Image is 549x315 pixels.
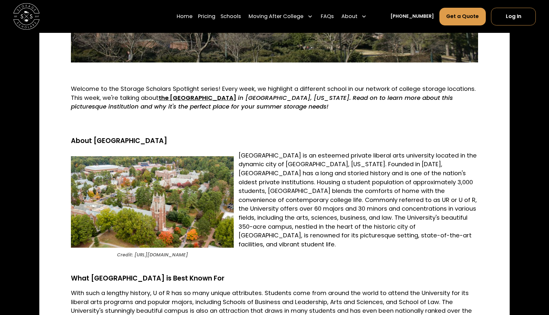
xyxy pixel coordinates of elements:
div: About [339,7,369,26]
div: Moving After College [246,7,315,26]
em: in [GEOGRAPHIC_DATA], [US_STATE]. Read on to learn more about this picturesque institution and wh... [71,94,453,111]
strong: About [GEOGRAPHIC_DATA] [71,136,167,145]
div: About [341,13,358,21]
img: Storage Scholars main logo [13,3,40,30]
a: FAQs [321,7,334,26]
div: Moving After College [249,13,303,21]
a: Schools [221,7,241,26]
a: [PHONE_NUMBER] [390,13,434,20]
a: Pricing [198,7,215,26]
em: Credit: [URL][DOMAIN_NAME] [117,252,188,258]
p: Welcome to the Storage Scholars Spotlight series! Every week, we highlight a different school in ... [71,84,478,111]
a: home [13,3,40,30]
a: Home [177,7,192,26]
a: the [GEOGRAPHIC_DATA] [159,94,236,102]
a: Get a Quote [439,8,486,25]
p: [GEOGRAPHIC_DATA] is an esteemed private liberal arts university located in the dynamic city of [... [71,151,478,249]
a: Log In [491,8,536,25]
strong: What [GEOGRAPHIC_DATA] is Best Known For [71,274,224,283]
